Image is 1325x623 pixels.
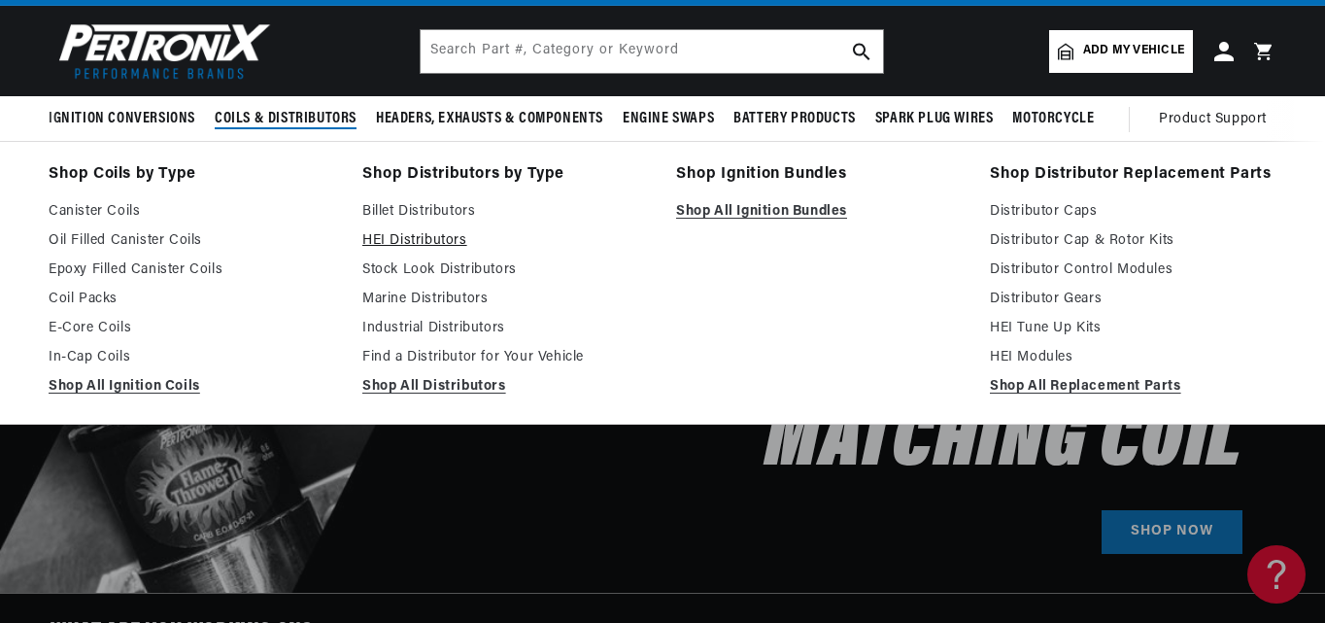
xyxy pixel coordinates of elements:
[49,17,272,85] img: Pertronix
[875,109,994,129] span: Spark Plug Wires
[1083,42,1184,60] span: Add my vehicle
[49,317,335,340] a: E-Core Coils
[990,229,1276,253] a: Distributor Cap & Rotor Kits
[676,200,963,224] a: Shop All Ignition Bundles
[362,229,649,253] a: HEI Distributors
[990,317,1276,340] a: HEI Tune Up Kits
[49,161,335,189] a: Shop Coils by Type
[1049,30,1193,73] a: Add my vehicle
[990,259,1276,282] a: Distributor Control Modules
[362,317,649,340] a: Industrial Distributors
[376,109,603,129] span: Headers, Exhausts & Components
[49,346,335,369] a: In-Cap Coils
[49,229,335,253] a: Oil Filled Canister Coils
[1012,109,1094,129] span: Motorcycle
[990,200,1276,224] a: Distributor Caps
[205,96,366,142] summary: Coils & Distributors
[840,30,883,73] button: search button
[362,161,649,189] a: Shop Distributors by Type
[613,96,724,142] summary: Engine Swaps
[1159,109,1267,130] span: Product Support
[49,259,335,282] a: Epoxy Filled Canister Coils
[49,375,335,398] a: Shop All Ignition Coils
[990,346,1276,369] a: HEI Modules
[49,288,335,311] a: Coil Packs
[49,96,205,142] summary: Ignition Conversions
[49,200,335,224] a: Canister Coils
[676,161,963,189] a: Shop Ignition Bundles
[362,259,649,282] a: Stock Look Distributors
[362,200,649,224] a: Billet Distributors
[990,375,1276,398] a: Shop All Replacement Parts
[1102,510,1242,554] a: SHOP NOW
[990,161,1276,189] a: Shop Distributor Replacement Parts
[421,30,883,73] input: Search Part #, Category or Keyword
[362,375,649,398] a: Shop All Distributors
[362,346,649,369] a: Find a Distributor for Your Vehicle
[990,288,1276,311] a: Distributor Gears
[1159,96,1276,143] summary: Product Support
[1002,96,1104,142] summary: Motorcycle
[724,96,866,142] summary: Battery Products
[362,288,649,311] a: Marine Distributors
[366,96,613,142] summary: Headers, Exhausts & Components
[866,96,1003,142] summary: Spark Plug Wires
[623,109,714,129] span: Engine Swaps
[733,109,856,129] span: Battery Products
[49,109,195,129] span: Ignition Conversions
[412,198,1242,479] h2: Buy an Ignition Conversion, Get 50% off the Matching Coil
[215,109,357,129] span: Coils & Distributors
